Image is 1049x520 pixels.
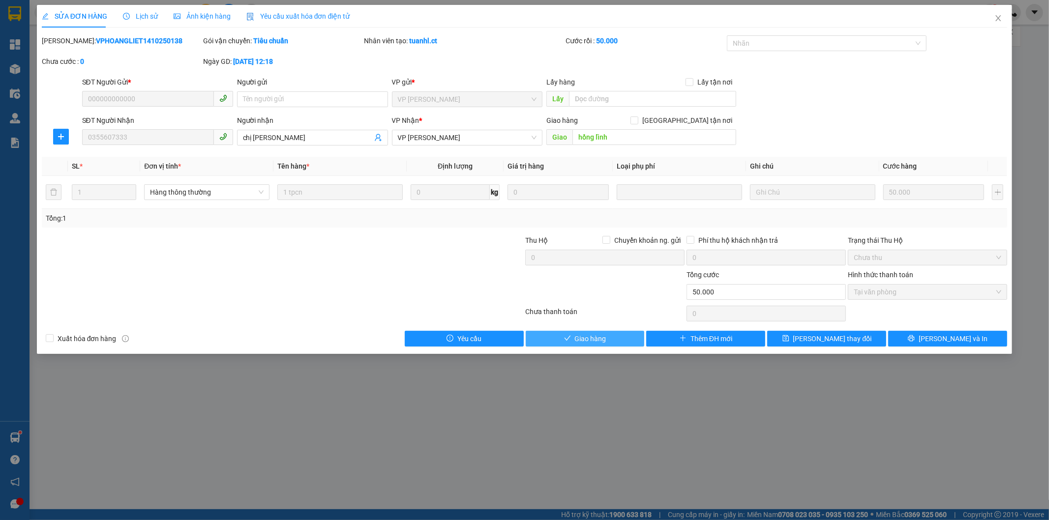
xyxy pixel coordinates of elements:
[219,94,227,102] span: phone
[96,37,182,45] b: VPHOANGLIET1410250138
[638,115,736,126] span: [GEOGRAPHIC_DATA] tận nơi
[564,335,571,343] span: check
[392,77,543,87] div: VP gửi
[46,184,61,200] button: delete
[82,115,233,126] div: SĐT Người Nhận
[613,157,746,176] th: Loại phụ phí
[54,133,68,141] span: plus
[883,162,917,170] span: Cước hàng
[53,129,69,144] button: plus
[82,77,233,87] div: SĐT Người Gửi
[42,35,201,46] div: [PERSON_NAME]:
[46,213,405,224] div: Tổng: 1
[646,331,765,347] button: plusThêm ĐH mới
[546,78,575,86] span: Lấy hàng
[374,134,382,142] span: user-add
[687,271,719,279] span: Tổng cước
[546,129,572,145] span: Giao
[508,162,544,170] span: Giá trị hàng
[438,162,473,170] span: Định lượng
[992,184,1003,200] button: plus
[398,130,537,145] span: VP Hồng Lĩnh
[246,13,254,21] img: icon
[919,333,988,344] span: [PERSON_NAME] và In
[546,116,578,124] span: Giao hàng
[690,333,732,344] span: Thêm ĐH mới
[566,35,725,46] div: Cước rồi :
[546,91,569,107] span: Lấy
[237,115,388,126] div: Người nhận
[277,162,309,170] span: Tên hàng
[525,306,686,323] div: Chưa thanh toán
[123,13,130,20] span: clock-circle
[54,333,120,344] span: Xuất hóa đơn hàng
[575,333,606,344] span: Giao hàng
[203,35,362,46] div: Gói vận chuyển:
[144,162,181,170] span: Đơn vị tính
[246,12,350,20] span: Yêu cầu xuất hóa đơn điện tử
[854,285,1001,299] span: Tại văn phòng
[596,37,618,45] b: 50.000
[694,235,782,246] span: Phí thu hộ khách nhận trả
[410,37,438,45] b: tuanhl.ct
[42,13,49,20] span: edit
[883,184,985,200] input: 0
[693,77,736,87] span: Lấy tận nơi
[750,184,875,200] input: Ghi Chú
[985,5,1012,32] button: Close
[457,333,481,344] span: Yêu cầu
[80,58,84,65] b: 0
[150,185,264,200] span: Hàng thông thường
[767,331,886,347] button: save[PERSON_NAME] thay đổi
[572,129,736,145] input: Dọc đường
[392,116,420,124] span: VP Nhận
[398,92,537,107] span: VP Hoàng Liệt
[793,333,872,344] span: [PERSON_NAME] thay đổi
[848,271,913,279] label: Hình thức thanh toán
[447,335,453,343] span: exclamation-circle
[203,56,362,67] div: Ngày GD:
[526,331,645,347] button: checkGiao hàng
[569,91,736,107] input: Dọc đường
[490,184,500,200] span: kg
[508,184,609,200] input: 0
[174,12,231,20] span: Ảnh kiện hàng
[782,335,789,343] span: save
[123,12,158,20] span: Lịch sử
[253,37,288,45] b: Tiêu chuẩn
[680,335,687,343] span: plus
[122,335,129,342] span: info-circle
[888,331,1007,347] button: printer[PERSON_NAME] và In
[42,56,201,67] div: Chưa cước :
[174,13,180,20] span: picture
[405,331,524,347] button: exclamation-circleYêu cầu
[72,162,80,170] span: SL
[848,235,1007,246] div: Trạng thái Thu Hộ
[233,58,273,65] b: [DATE] 12:18
[525,236,548,244] span: Thu Hộ
[854,250,1001,265] span: Chưa thu
[237,77,388,87] div: Người gửi
[219,133,227,141] span: phone
[277,184,403,200] input: VD: Bàn, Ghế
[994,14,1002,22] span: close
[364,35,564,46] div: Nhân viên tạo:
[746,157,879,176] th: Ghi chú
[610,235,685,246] span: Chuyển khoản ng. gửi
[908,335,915,343] span: printer
[42,12,107,20] span: SỬA ĐƠN HÀNG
